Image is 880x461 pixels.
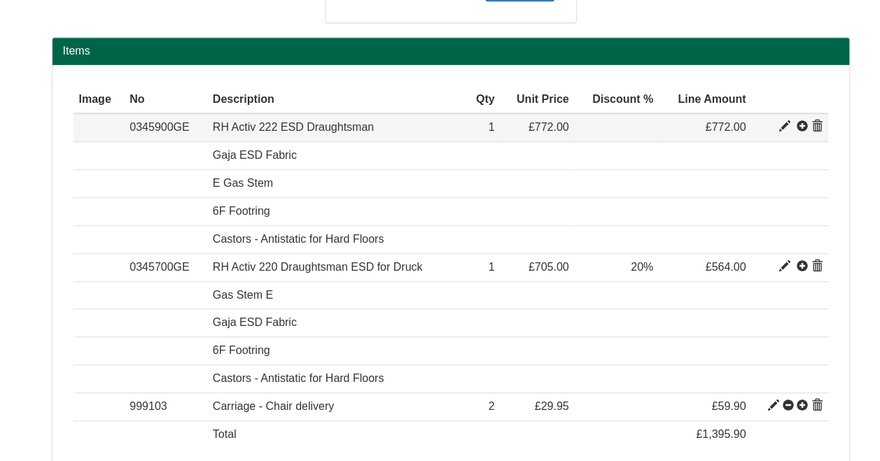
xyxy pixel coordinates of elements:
span: £59.90 [711,400,746,412]
span: Castors - Antistatic for Hard Floors [213,233,384,245]
span: £564.00 [705,261,746,273]
span: RH Activ 222 ESD Draughtsman [213,121,374,133]
span: £29.95 [535,400,569,412]
td: 999103 [124,392,207,420]
h2: Items [63,45,839,57]
th: Line Amount [659,86,751,114]
span: £772.00 [705,121,746,133]
span: 1 [489,121,495,133]
th: Discount % [575,86,659,114]
span: 20% [631,261,653,273]
td: 0345700GE [124,253,207,281]
span: £1,395.90 [696,428,746,440]
span: 6F Footring [213,344,270,356]
span: £705.00 [529,261,569,273]
th: Image [74,86,125,114]
span: Castors - Antistatic for Hard Floors [213,372,384,384]
span: Gaja ESD Fabric [213,316,297,328]
span: RH Activ 220 Draughtsman ESD for Druck [213,261,423,273]
th: Qty [466,86,501,114]
td: 0345900GE [124,113,207,141]
span: Gaja ESD Fabric [213,149,297,161]
td: Total [207,420,466,448]
span: 6F Footring [213,205,270,217]
span: E Gas Stem [213,177,273,189]
span: Gas Stem E [213,289,273,301]
span: Carriage - Chair delivery [213,400,334,412]
span: 1 [489,261,495,273]
span: £772.00 [529,121,569,133]
th: No [124,86,207,114]
th: Description [207,86,466,114]
th: Unit Price [501,86,575,114]
span: 2 [489,400,495,412]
